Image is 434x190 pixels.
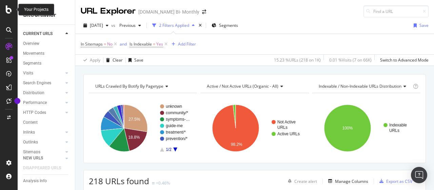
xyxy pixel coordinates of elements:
[120,41,127,47] button: and
[129,117,140,122] text: 27.5%
[274,57,321,63] div: 15.23 % URLs ( 218 on 1K )
[23,109,63,116] a: HTTP Codes
[23,109,46,116] div: HTTP Codes
[152,182,155,184] img: Equal
[411,20,429,31] button: Save
[166,117,190,122] text: symptoms-…
[329,57,372,63] div: 0.01 % Visits ( 7 on 66K )
[200,99,307,158] svg: A chart.
[207,83,278,89] span: Active / Not Active URLs (organic - all)
[81,20,111,31] button: [DATE]
[377,55,429,66] button: Switch to Advanced Mode
[128,135,140,140] text: 18.8%
[23,60,41,67] div: Segments
[103,55,123,66] button: Clear
[23,30,63,37] a: CURRENT URLS
[23,149,63,156] a: Sitemaps
[138,8,199,15] div: [DOMAIN_NAME] Bi- Monthly
[166,110,188,115] text: community/*
[202,10,206,14] div: arrow-right-arrow-left
[23,177,47,185] div: Analysis Info
[178,41,196,47] div: Add Filter
[156,180,170,186] div: +0.46%
[23,119,70,126] a: Content
[169,40,196,48] button: Add Filter
[104,41,106,47] span: =
[23,99,63,106] a: Performance
[107,39,113,49] span: No
[156,39,163,49] span: Yes
[23,70,33,77] div: Visits
[197,22,203,29] div: times
[166,123,183,128] text: guide-me
[24,7,48,13] div: Your Projects
[23,149,40,156] div: Sitemaps
[377,176,412,187] button: Export as CSV
[386,178,412,184] div: Export as CSV
[23,129,63,136] a: Inlinks
[14,98,20,104] div: Tooltip anchor
[23,165,68,172] a: DISAPPEARED URLS
[113,57,123,63] div: Clear
[166,130,186,135] text: treatment/*
[23,119,38,126] div: Content
[81,41,103,47] span: In Sitemaps
[411,167,427,183] div: Open Intercom Messenger
[90,57,100,63] div: Apply
[380,57,429,63] div: Switch to Advanced Mode
[23,129,35,136] div: Inlinks
[166,104,182,109] text: unknown
[23,40,39,47] div: Overview
[89,99,195,158] svg: A chart.
[150,20,197,31] button: 2 Filters Applied
[312,99,419,158] svg: A chart.
[166,147,172,152] text: 1/2
[23,155,43,162] div: NEW URLS
[23,80,63,87] a: Search Engines
[389,123,407,127] text: Indexable
[23,50,44,57] div: Movements
[285,176,317,187] button: Create alert
[23,70,63,77] a: Visits
[126,55,143,66] button: Save
[94,81,191,92] h4: URLs Crawled By Botify By pagetype
[23,80,51,87] div: Search Engines
[159,22,189,28] div: 2 Filters Applied
[153,41,155,47] span: =
[23,99,47,106] div: Performance
[23,139,38,146] div: Outlinks
[231,142,242,147] text: 98.2%
[130,41,152,47] span: Is Indexable
[117,20,144,31] button: Previous
[219,22,238,28] span: Segments
[89,175,149,187] span: 218 URLs found
[23,139,63,146] a: Outlinks
[277,132,300,136] text: Active URLs
[117,22,136,28] span: Previous
[277,125,288,130] text: URLs
[23,89,63,97] a: Distribution
[317,81,412,92] h4: Indexable / Non-Indexable URLs Distribution
[209,20,241,31] button: Segments
[363,5,429,17] input: Find a URL
[23,40,70,47] a: Overview
[389,128,399,133] text: URLs
[111,22,117,28] span: vs
[205,81,302,92] h4: Active / Not Active URLs
[23,165,61,172] div: DISAPPEARED URLS
[23,50,70,57] a: Movements
[81,5,136,17] div: URL Explorer
[335,178,368,184] div: Manage Columns
[23,155,63,162] a: NEW URLS
[419,22,429,28] div: Save
[23,30,53,37] div: CURRENT URLS
[23,177,70,185] a: Analysis Info
[342,126,353,131] text: 100%
[23,89,44,97] div: Distribution
[81,55,100,66] button: Apply
[166,136,188,141] text: prevention/*
[294,178,317,184] div: Create alert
